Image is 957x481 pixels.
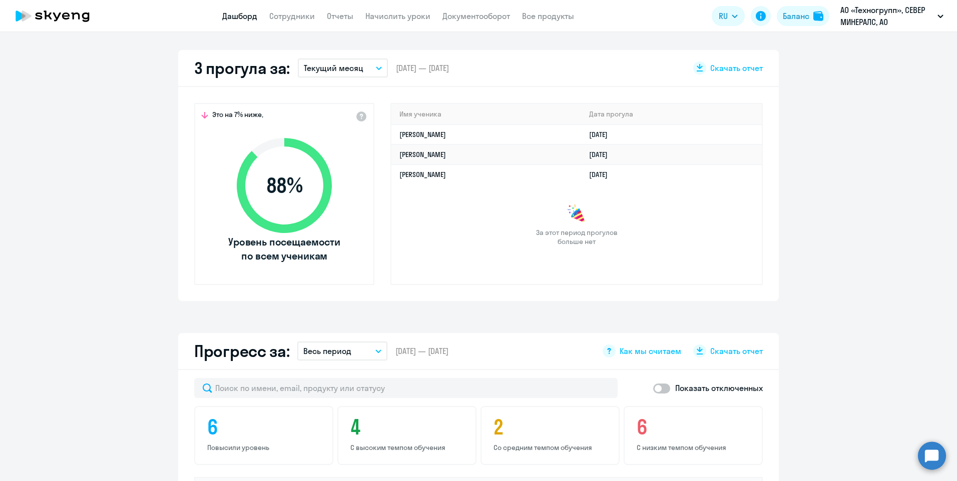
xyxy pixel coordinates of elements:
span: RU [719,10,728,22]
th: Дата прогула [581,104,762,124]
h2: Прогресс за: [194,341,289,361]
h4: 2 [494,415,610,439]
a: Документооборот [442,11,510,21]
button: Балансbalance [777,6,829,26]
img: congrats [567,204,587,224]
a: [PERSON_NAME] [399,170,446,179]
button: Весь период [297,341,387,360]
span: Скачать отчет [710,62,763,73]
span: Как мы считаем [620,345,681,356]
p: Повысили уровень [207,443,323,452]
a: Отчеты [327,11,353,21]
a: [DATE] [589,170,616,179]
span: Скачать отчет [710,345,763,356]
a: Сотрудники [269,11,315,21]
div: Баланс [783,10,809,22]
span: Уровень посещаемости по всем ученикам [227,235,342,263]
img: balance [813,11,823,21]
button: Текущий месяц [298,58,388,77]
a: [DATE] [589,130,616,139]
a: Начислить уроки [365,11,430,21]
input: Поиск по имени, email, продукту или статусу [194,378,618,398]
h4: 4 [350,415,466,439]
p: Весь период [303,345,351,357]
h2: 3 прогула за: [194,58,290,78]
span: 88 % [227,173,342,197]
span: За этот период прогулов больше нет [535,228,619,246]
a: [PERSON_NAME] [399,130,446,139]
p: Текущий месяц [304,62,363,74]
h4: 6 [207,415,323,439]
p: С низким темпом обучения [637,443,753,452]
p: С высоким темпом обучения [350,443,466,452]
span: Это на 7% ниже, [212,110,263,122]
button: АО «Техногрупп», СЕВЕР МИНЕРАЛС, АО [835,4,948,28]
p: Со средним темпом обучения [494,443,610,452]
a: [PERSON_NAME] [399,150,446,159]
button: RU [712,6,745,26]
a: Все продукты [522,11,574,21]
h4: 6 [637,415,753,439]
p: АО «Техногрупп», СЕВЕР МИНЕРАЛС, АО [840,4,933,28]
p: Показать отключенных [675,382,763,394]
a: Дашборд [222,11,257,21]
th: Имя ученика [391,104,581,124]
span: [DATE] — [DATE] [396,62,449,73]
a: [DATE] [589,150,616,159]
span: [DATE] — [DATE] [395,345,448,356]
